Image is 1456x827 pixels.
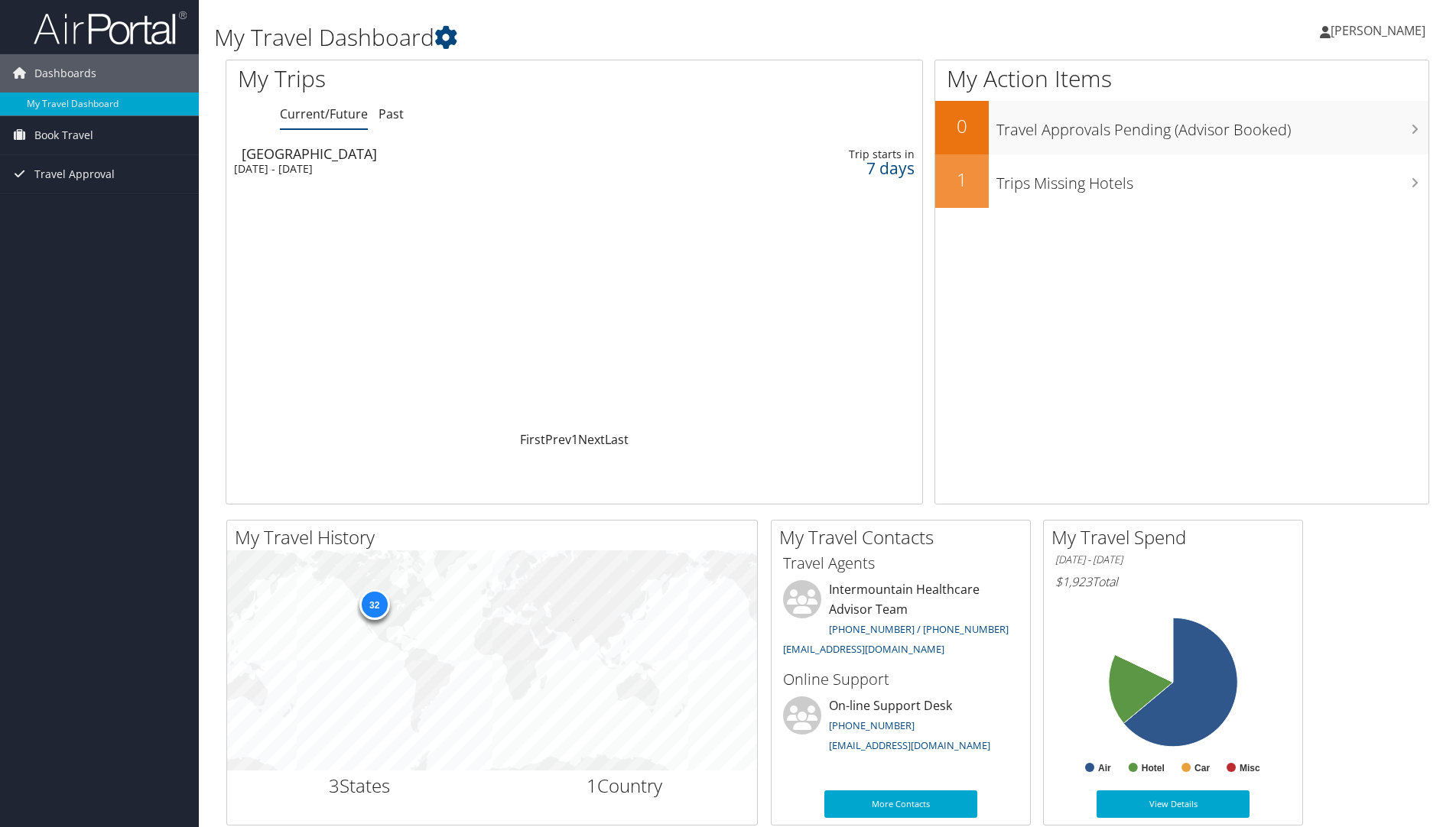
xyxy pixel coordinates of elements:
div: [GEOGRAPHIC_DATA] [242,147,684,161]
a: [PHONE_NUMBER] / [PHONE_NUMBER] [829,622,1009,636]
span: Dashboards [34,54,96,92]
text: Misc [1240,763,1260,773]
a: Prev [545,431,571,448]
h2: States [239,773,481,799]
h3: Trips Missing Hotels [996,165,1428,194]
span: Travel Approval [34,155,115,193]
span: 3 [329,773,340,798]
div: Trip starts in [765,148,914,161]
text: Hotel [1142,763,1165,773]
h3: Travel Agents [783,553,1019,574]
a: 1Trips Missing Hotels [935,154,1428,208]
a: Next [578,431,605,448]
h3: Travel Approvals Pending (Advisor Booked) [996,112,1428,141]
text: Air [1098,763,1111,773]
h2: My Travel Contacts [779,524,1030,550]
h6: Total [1055,573,1291,590]
span: Book Travel [34,116,93,154]
span: $1,923 [1055,573,1092,590]
h2: My Travel History [235,524,757,550]
li: Intermountain Healthcare Advisor Team [775,580,1026,662]
a: 1 [571,431,578,448]
span: 1 [587,773,597,798]
a: 0Travel Approvals Pending (Advisor Booked) [935,101,1428,154]
h2: 0 [935,113,989,139]
h1: My Travel Dashboard [214,21,1032,54]
div: 7 days [765,161,914,175]
li: On-line Support Desk [775,696,1026,759]
div: [DATE] - [DATE] [234,162,676,176]
h6: [DATE] - [DATE] [1055,553,1291,567]
h2: 1 [935,167,989,193]
h1: My Action Items [935,63,1428,95]
a: First [520,431,545,448]
img: airportal-logo.png [34,10,187,46]
h3: Online Support [783,669,1019,690]
a: Current/Future [280,105,368,122]
h2: Country [504,773,746,799]
a: Past [379,105,404,122]
a: [EMAIL_ADDRESS][DOMAIN_NAME] [829,738,990,752]
a: More Contacts [824,790,977,818]
a: View Details [1097,790,1250,818]
div: 32 [359,589,389,619]
h2: My Travel Spend [1051,524,1302,550]
h1: My Trips [238,63,621,95]
a: [PHONE_NUMBER] [829,718,915,732]
a: [EMAIL_ADDRESS][DOMAIN_NAME] [783,642,944,656]
a: [PERSON_NAME] [1320,8,1441,54]
text: Car [1194,763,1210,773]
a: Last [605,431,629,448]
span: [PERSON_NAME] [1331,22,1425,39]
